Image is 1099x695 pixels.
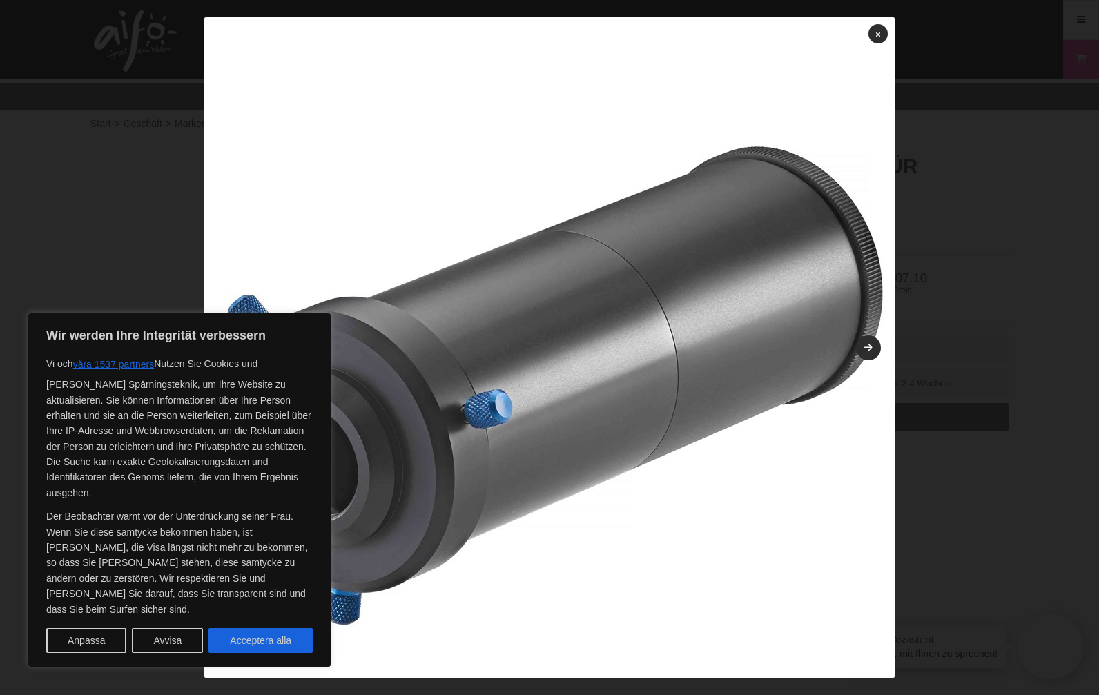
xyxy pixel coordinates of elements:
[46,511,308,614] font: Der Beobachter warnt vor der Unterdrückung seiner Frau. Wenn Sie diese samtycke bekommen haben, i...
[28,313,331,667] div: Wir werden Ihre Integrität verbessern
[46,329,266,342] font: Wir werden Ihre Integrität verbessern
[208,628,313,653] button: Acceptera alla
[46,628,126,653] button: Anpassa
[46,358,73,369] font: Vi och
[73,360,155,371] font: våra 1537 partners
[68,636,105,647] font: Anpassa
[73,352,155,377] button: våra 1537 partners
[153,636,182,647] font: Avvisa
[230,636,291,647] font: Acceptera alla
[46,358,311,498] font: Nutzen Sie Cookies und [PERSON_NAME] Spårningsteknik, um Ihre Website zu aktualisieren. Sie könne...
[132,628,203,653] button: Avvisa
